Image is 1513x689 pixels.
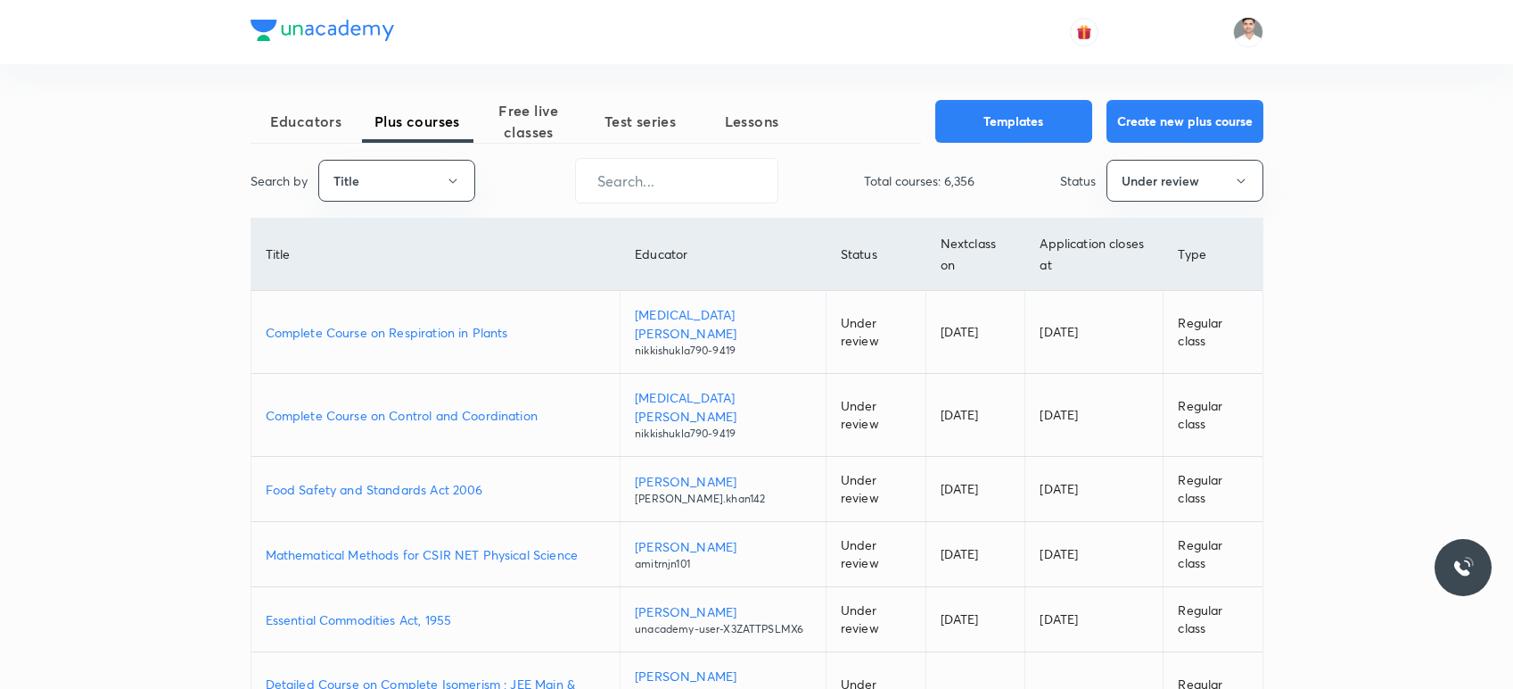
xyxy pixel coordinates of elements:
td: Under review [826,374,925,457]
button: avatar [1070,18,1098,46]
td: Regular class [1164,457,1262,522]
p: unacademy-user-X3ZATTPSLMX6 [635,621,811,637]
p: [PERSON_NAME] [635,537,811,556]
span: Test series [585,111,696,132]
td: [DATE] [925,457,1025,522]
td: [DATE] [925,291,1025,374]
p: [PERSON_NAME] [635,602,811,621]
p: Search by [251,171,308,190]
a: Complete Course on Respiration in Plants [266,323,606,342]
img: Company Logo [251,20,394,41]
td: [DATE] [925,587,1025,652]
td: Under review [826,587,925,652]
img: ttu [1452,557,1474,578]
a: Mathematical Methods for CSIR NET Physical Science [266,545,606,564]
td: Regular class [1164,522,1262,587]
a: Complete Course on Control and Coordination [266,406,606,425]
td: [DATE] [1025,374,1164,457]
a: [MEDICAL_DATA][PERSON_NAME]nikkishukla790-9419 [635,305,811,359]
input: Search... [576,158,777,203]
p: nikkishukla790-9419 [635,426,811,442]
img: avatar [1076,24,1092,40]
p: Status [1060,171,1096,190]
span: Plus courses [362,111,473,132]
td: [DATE] [1025,587,1164,652]
td: [DATE] [1025,457,1164,522]
td: Under review [826,291,925,374]
td: Regular class [1164,587,1262,652]
th: Educator [621,219,826,291]
th: Type [1164,219,1262,291]
span: Free live classes [473,100,585,143]
button: Under review [1106,160,1263,202]
span: Educators [251,111,362,132]
th: Application closes at [1025,219,1164,291]
p: nikkishukla790-9419 [635,343,811,359]
p: Total courses: 6,356 [864,171,974,190]
p: [MEDICAL_DATA][PERSON_NAME] [635,388,811,426]
td: [DATE] [925,522,1025,587]
span: Lessons [696,111,808,132]
img: Mant Lal [1233,17,1263,47]
p: amitrnjn101 [635,556,811,572]
button: Templates [935,100,1092,143]
td: Under review [826,522,925,587]
td: [DATE] [1025,522,1164,587]
p: [MEDICAL_DATA][PERSON_NAME] [635,305,811,343]
td: Regular class [1164,374,1262,457]
td: Regular class [1164,291,1262,374]
a: Company Logo [251,20,394,46]
a: Food Safety and Standards Act 2006 [266,480,606,499]
a: [MEDICAL_DATA][PERSON_NAME]nikkishukla790-9419 [635,388,811,442]
td: [DATE] [925,374,1025,457]
button: Create new plus course [1106,100,1263,143]
a: Essential Commodities Act, 1955 [266,610,606,629]
th: Next class on [925,219,1025,291]
p: [PERSON_NAME].khan142 [635,491,811,507]
td: Under review [826,457,925,522]
a: [PERSON_NAME][PERSON_NAME].khan142 [635,472,811,507]
button: Title [318,160,475,202]
a: [PERSON_NAME]amitrnjn101 [635,537,811,572]
a: [PERSON_NAME]unacademy-user-X3ZATTPSLMX6 [635,602,811,637]
p: [PERSON_NAME] [635,472,811,491]
th: Title [251,219,621,291]
th: Status [826,219,925,291]
td: [DATE] [1025,291,1164,374]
